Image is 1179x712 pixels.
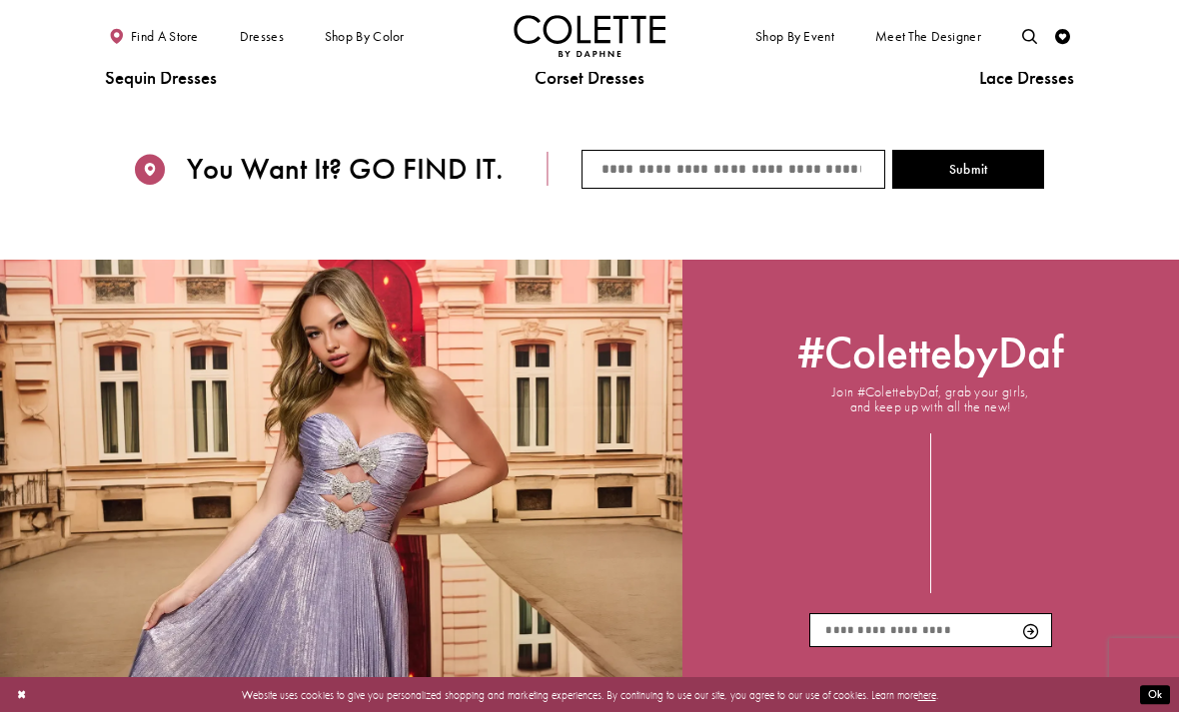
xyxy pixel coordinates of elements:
[832,384,1029,414] span: Join #ColettebyDaf, grab your girls, and keep up with all the new!
[105,69,423,88] span: Sequin Dresses
[918,687,936,701] a: here
[548,150,1074,189] form: Store Finder Form
[797,332,1063,373] a: Opens in new tab
[187,152,504,187] span: You Want It? GO FIND IT.
[321,15,408,57] span: Shop by color
[325,29,405,44] span: Shop by color
[875,29,981,44] span: Meet the designer
[240,29,284,44] span: Dresses
[109,684,1070,704] p: Website uses cookies to give you personalized shopping and marketing experiences. By continuing t...
[1009,613,1051,648] button: Submit Subscribe
[751,15,837,57] span: Shop By Event
[1018,15,1041,57] a: Toggle search
[514,15,665,57] img: Colette by Daphne
[236,15,288,57] span: Dresses
[892,150,1044,189] button: Submit
[1140,685,1170,704] button: Submit Dialog
[476,69,702,88] a: Corset Dresses
[871,15,985,57] a: Meet the designer
[1051,15,1074,57] a: Check Wishlist
[755,29,834,44] span: Shop By Event
[105,15,202,57] a: Find a store
[514,15,665,57] a: Visit Home Page
[582,150,884,189] input: City/State/ZIP code
[9,681,34,708] button: Close Dialog
[809,613,1052,648] input: Enter Email Address
[131,29,199,44] span: Find a store
[756,69,1074,88] span: Lace Dresses
[809,613,1052,648] form: Subscribe form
